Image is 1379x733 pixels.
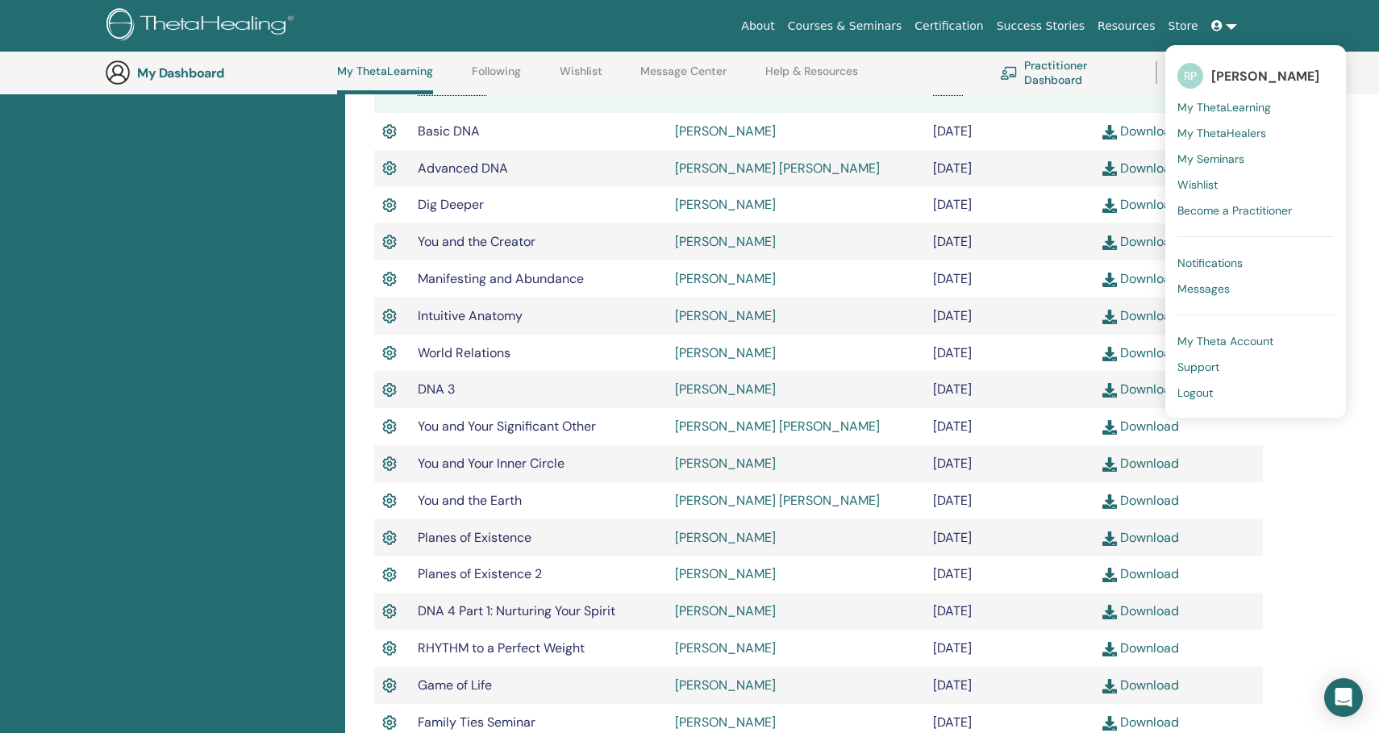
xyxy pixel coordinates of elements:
[675,529,776,546] a: [PERSON_NAME]
[1102,347,1117,361] img: download.svg
[382,380,397,401] img: Active Certificate
[1102,457,1117,472] img: download.svg
[990,11,1091,41] a: Success Stories
[1102,310,1117,324] img: download.svg
[1177,177,1218,192] span: Wishlist
[1177,146,1334,172] a: My Seminars
[1102,568,1117,582] img: download.svg
[382,269,397,289] img: Active Certificate
[1177,250,1334,276] a: Notifications
[925,593,1094,630] td: [DATE]
[1177,281,1230,296] span: Messages
[472,65,521,90] a: Following
[675,196,776,213] a: [PERSON_NAME]
[1102,531,1117,546] img: download.svg
[1102,677,1179,693] a: Download
[1102,344,1179,361] a: Download
[418,677,492,693] span: Game of Life
[925,260,1094,298] td: [DATE]
[382,306,397,327] img: Active Certificate
[382,343,397,364] img: Active Certificate
[382,527,397,548] img: Active Certificate
[1102,270,1179,287] a: Download
[382,158,397,179] img: Active Certificate
[1102,196,1179,213] a: Download
[908,11,989,41] a: Certification
[1177,100,1271,115] span: My ThetaLearning
[1177,276,1334,302] a: Messages
[418,160,508,177] span: Advanced DNA
[925,371,1094,408] td: [DATE]
[418,639,585,656] span: RHYTHM to a Perfect Weight
[925,519,1094,556] td: [DATE]
[1102,679,1117,693] img: download.svg
[418,455,565,472] span: You and Your Inner Circle
[675,602,776,619] a: [PERSON_NAME]
[1102,639,1179,656] a: Download
[933,78,963,95] span: Date
[925,186,1094,223] td: [DATE]
[382,231,397,252] img: Active Certificate
[781,11,909,41] a: Courses & Seminars
[925,335,1094,372] td: [DATE]
[1177,354,1334,380] a: Support
[418,529,531,546] span: Planes of Existence
[1177,334,1273,348] span: My Theta Account
[1177,328,1334,354] a: My Theta Account
[1102,418,1179,435] a: Download
[418,714,535,731] span: Family Ties Seminar
[1177,385,1213,400] span: Logout
[675,492,880,509] a: [PERSON_NAME] [PERSON_NAME]
[735,11,781,41] a: About
[675,270,776,287] a: [PERSON_NAME]
[418,270,584,287] span: Manifesting and Abundance
[418,307,523,324] span: Intuitive Anatomy
[1102,125,1117,140] img: download.svg
[675,565,776,582] a: [PERSON_NAME]
[382,638,397,659] img: Active Certificate
[933,78,963,96] a: Date
[418,123,480,140] span: Basic DNA
[675,123,776,140] a: [PERSON_NAME]
[1091,11,1162,41] a: Resources
[1102,233,1179,250] a: Download
[925,667,1094,704] td: [DATE]
[1102,273,1117,287] img: download.svg
[1162,11,1205,41] a: Store
[418,381,455,398] span: DNA 3
[925,445,1094,482] td: [DATE]
[382,195,397,216] img: Active Certificate
[1177,57,1334,94] a: RP[PERSON_NAME]
[106,8,299,44] img: logo.png
[1102,235,1117,250] img: download.svg
[1102,383,1117,398] img: download.svg
[1102,565,1179,582] a: Download
[925,482,1094,519] td: [DATE]
[418,565,542,582] span: Planes of Existence 2
[1000,55,1136,90] a: Practitioner Dashboard
[675,455,776,472] a: [PERSON_NAME]
[925,223,1094,260] td: [DATE]
[382,490,397,511] img: Active Certificate
[1102,198,1117,213] img: download.svg
[560,65,602,90] a: Wishlist
[382,675,397,696] img: Active Certificate
[1102,123,1179,140] a: Download
[1177,203,1292,218] span: Become a Practitioner
[925,630,1094,667] td: [DATE]
[1102,494,1117,509] img: download.svg
[1102,160,1179,177] a: Download
[382,564,397,585] img: Active Certificate
[675,418,880,435] a: [PERSON_NAME] [PERSON_NAME]
[925,113,1094,150] td: [DATE]
[1102,455,1179,472] a: Download
[1177,172,1334,198] a: Wishlist
[1177,380,1334,406] a: Logout
[675,233,776,250] a: [PERSON_NAME]
[1211,68,1319,85] span: [PERSON_NAME]
[418,233,535,250] span: You and the Creator
[382,453,397,474] img: Active Certificate
[382,601,397,622] img: Active Certificate
[675,307,776,324] a: [PERSON_NAME]
[418,344,510,361] span: World Relations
